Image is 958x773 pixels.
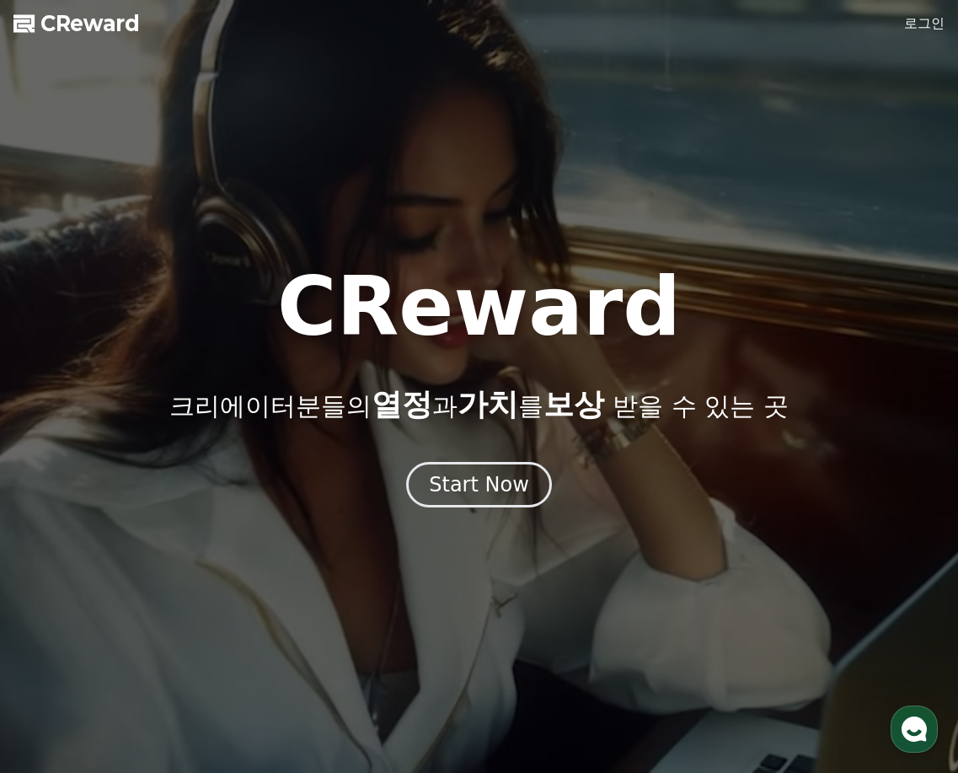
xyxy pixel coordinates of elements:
[260,560,281,573] span: 설정
[5,534,111,577] a: 홈
[277,266,681,347] h1: CReward
[458,387,518,421] span: 가치
[217,534,324,577] a: 설정
[904,13,945,34] a: 로그인
[429,471,529,498] div: Start Now
[543,387,604,421] span: 보상
[406,479,552,495] a: Start Now
[111,534,217,577] a: 대화
[372,387,432,421] span: 열정
[154,561,174,574] span: 대화
[169,388,788,421] p: 크리에이터분들의 과 를 받을 수 있는 곳
[406,462,552,507] button: Start Now
[53,560,63,573] span: 홈
[40,10,140,37] span: CReward
[13,10,140,37] a: CReward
